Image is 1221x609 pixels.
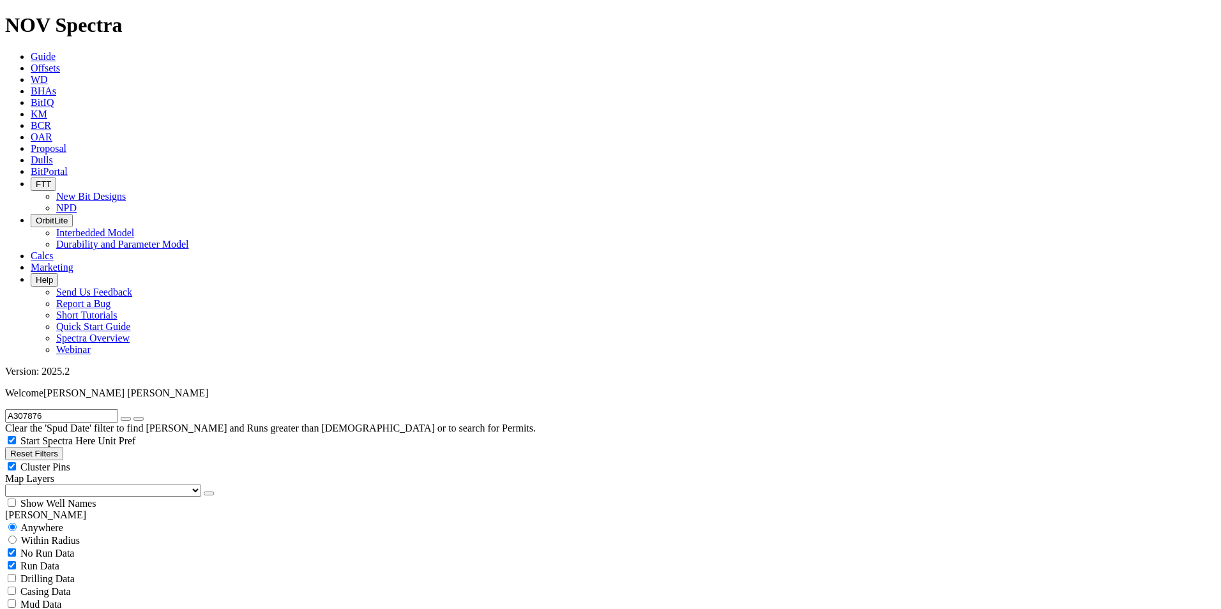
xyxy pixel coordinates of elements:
button: FTT [31,177,56,191]
input: Start Spectra Here [8,436,16,444]
div: Version: 2025.2 [5,366,1216,377]
a: Offsets [31,63,60,73]
a: Durability and Parameter Model [56,239,189,250]
p: Welcome [5,387,1216,399]
span: Show Well Names [20,498,96,509]
a: New Bit Designs [56,191,126,202]
span: Map Layers [5,473,54,484]
a: KM [31,109,47,119]
span: No Run Data [20,548,74,559]
button: Reset Filters [5,447,63,460]
a: OAR [31,132,52,142]
a: BitPortal [31,166,68,177]
a: BHAs [31,86,56,96]
span: Start Spectra Here [20,435,95,446]
a: WD [31,74,48,85]
a: Marketing [31,262,73,273]
input: Search [5,409,118,423]
a: Interbedded Model [56,227,134,238]
span: Casing Data [20,586,71,597]
a: Send Us Feedback [56,287,132,297]
a: Report a Bug [56,298,110,309]
a: BitIQ [31,97,54,108]
a: Proposal [31,143,66,154]
span: Cluster Pins [20,462,70,472]
a: NPD [56,202,77,213]
span: OrbitLite [36,216,68,225]
a: Webinar [56,344,91,355]
a: Dulls [31,154,53,165]
a: BCR [31,120,51,131]
button: Help [31,273,58,287]
span: Unit Pref [98,435,135,446]
button: OrbitLite [31,214,73,227]
span: Clear the 'Spud Date' filter to find [PERSON_NAME] and Runs greater than [DEMOGRAPHIC_DATA] or to... [5,423,536,433]
span: Anywhere [20,522,63,533]
a: Calcs [31,250,54,261]
span: FTT [36,179,51,189]
span: Within Radius [21,535,80,546]
h1: NOV Spectra [5,13,1216,37]
span: Run Data [20,560,59,571]
a: Guide [31,51,56,62]
a: Spectra Overview [56,333,130,343]
span: Help [36,275,53,285]
div: [PERSON_NAME] [5,509,1216,521]
a: Short Tutorials [56,310,118,320]
a: Quick Start Guide [56,321,130,332]
span: [PERSON_NAME] [PERSON_NAME] [43,387,208,398]
span: Drilling Data [20,573,75,584]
